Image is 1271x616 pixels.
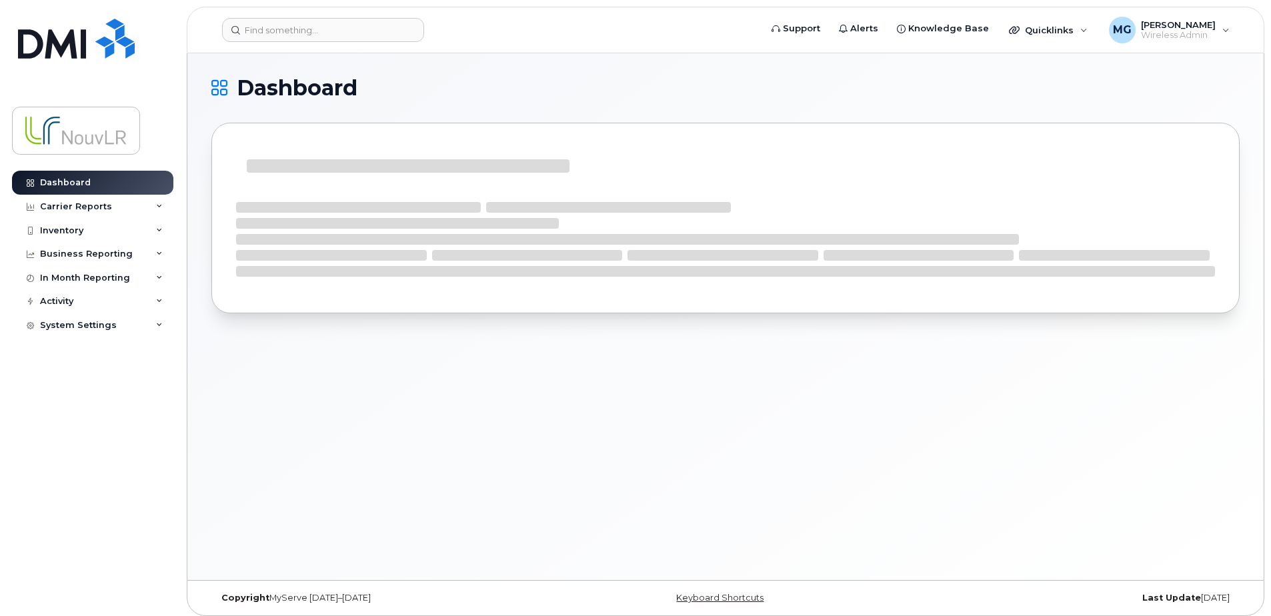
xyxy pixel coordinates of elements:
div: MyServe [DATE]–[DATE] [211,593,554,603]
strong: Copyright [221,593,269,603]
a: Keyboard Shortcuts [676,593,764,603]
span: Dashboard [237,78,357,98]
strong: Last Update [1142,593,1201,603]
div: [DATE] [897,593,1240,603]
